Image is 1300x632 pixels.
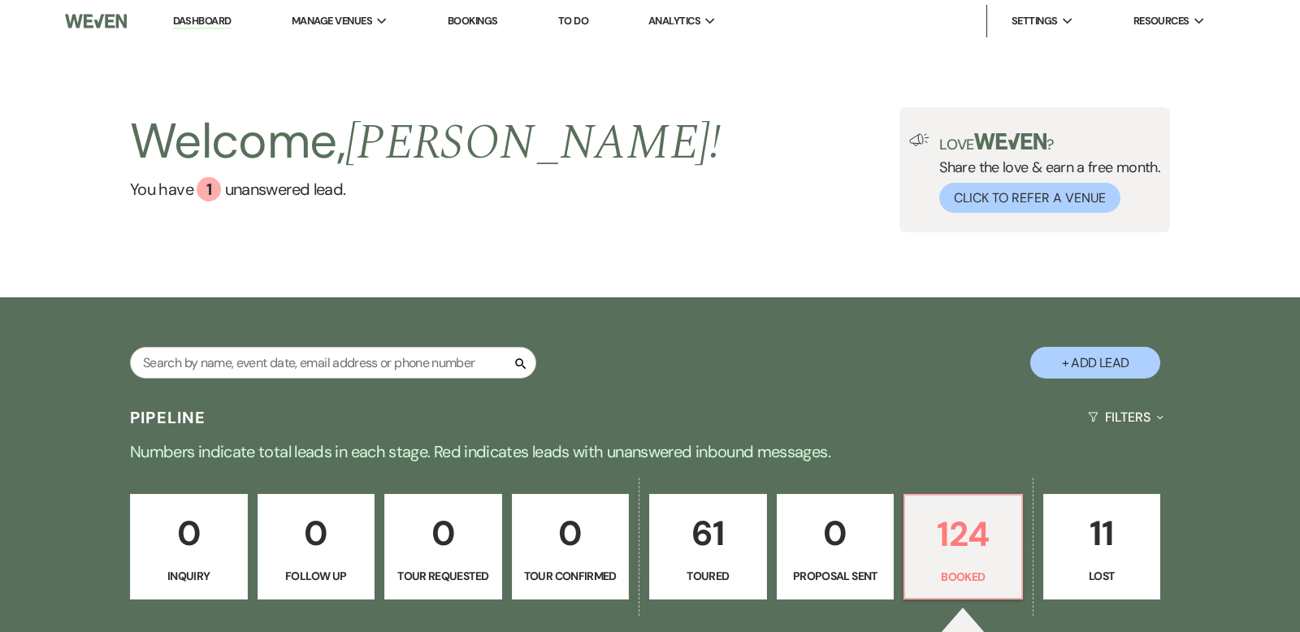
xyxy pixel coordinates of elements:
[258,494,375,600] a: 0Follow Up
[292,13,372,29] span: Manage Venues
[345,106,721,180] span: [PERSON_NAME] !
[522,506,619,561] p: 0
[1054,567,1150,585] p: Lost
[1030,347,1160,379] button: + Add Lead
[130,406,206,429] h3: Pipeline
[268,506,365,561] p: 0
[777,494,895,600] a: 0Proposal Sent
[1012,13,1058,29] span: Settings
[660,506,756,561] p: 61
[448,14,498,28] a: Bookings
[915,568,1012,586] p: Booked
[522,567,619,585] p: Tour Confirmed
[395,567,492,585] p: Tour Requested
[1081,396,1170,439] button: Filters
[974,133,1046,149] img: weven-logo-green.svg
[558,14,588,28] a: To Do
[939,133,1160,152] p: Love ?
[648,13,700,29] span: Analytics
[65,4,127,38] img: Weven Logo
[1043,494,1161,600] a: 11Lost
[660,567,756,585] p: Toured
[197,177,221,201] div: 1
[173,14,232,29] a: Dashboard
[649,494,767,600] a: 61Toured
[903,494,1023,600] a: 124Booked
[384,494,502,600] a: 0Tour Requested
[395,506,492,561] p: 0
[1133,13,1189,29] span: Resources
[915,507,1012,561] p: 124
[141,567,237,585] p: Inquiry
[939,183,1120,213] button: Click to Refer a Venue
[141,506,237,561] p: 0
[1054,506,1150,561] p: 11
[130,347,536,379] input: Search by name, event date, email address or phone number
[268,567,365,585] p: Follow Up
[130,107,721,177] h2: Welcome,
[909,133,929,146] img: loud-speaker-illustration.svg
[512,494,630,600] a: 0Tour Confirmed
[130,177,721,201] a: You have 1 unanswered lead.
[787,506,884,561] p: 0
[130,494,248,600] a: 0Inquiry
[65,439,1235,465] p: Numbers indicate total leads in each stage. Red indicates leads with unanswered inbound messages.
[929,133,1160,213] div: Share the love & earn a free month.
[787,567,884,585] p: Proposal Sent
